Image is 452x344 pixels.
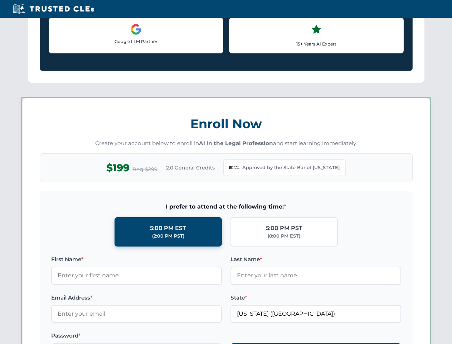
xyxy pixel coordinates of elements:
img: Google [130,24,142,35]
label: First Name [51,255,222,264]
strong: AI in the Legal Profession [199,140,273,147]
label: Password [51,331,222,340]
span: 2.0 General Credits [166,164,215,172]
label: Email Address [51,293,222,302]
span: I prefer to attend at the following time: [51,202,401,211]
img: Georgia Bar [229,163,239,173]
input: Georgia (GA) [230,305,401,323]
input: Enter your last name [230,267,401,285]
span: Approved by the State Bar of [US_STATE] [242,164,340,171]
div: 5:00 PM PST [266,224,302,233]
label: Last Name [230,255,401,264]
input: Enter your email [51,305,222,323]
p: 15+ Years AI Expert [235,40,398,47]
h3: Enroll Now [40,113,413,135]
div: (2:00 PM PST) [152,233,184,240]
span: Reg $299 [132,165,157,174]
p: Google LLM Partner [55,38,217,45]
label: State [230,293,401,302]
p: Create your account below to enroll in and start learning immediately. [40,139,413,148]
img: Trusted CLEs [11,4,96,14]
div: (8:00 PM EST) [268,233,300,240]
span: $199 [106,160,130,176]
div: 5:00 PM EST [150,224,186,233]
input: Enter your first name [51,267,222,285]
